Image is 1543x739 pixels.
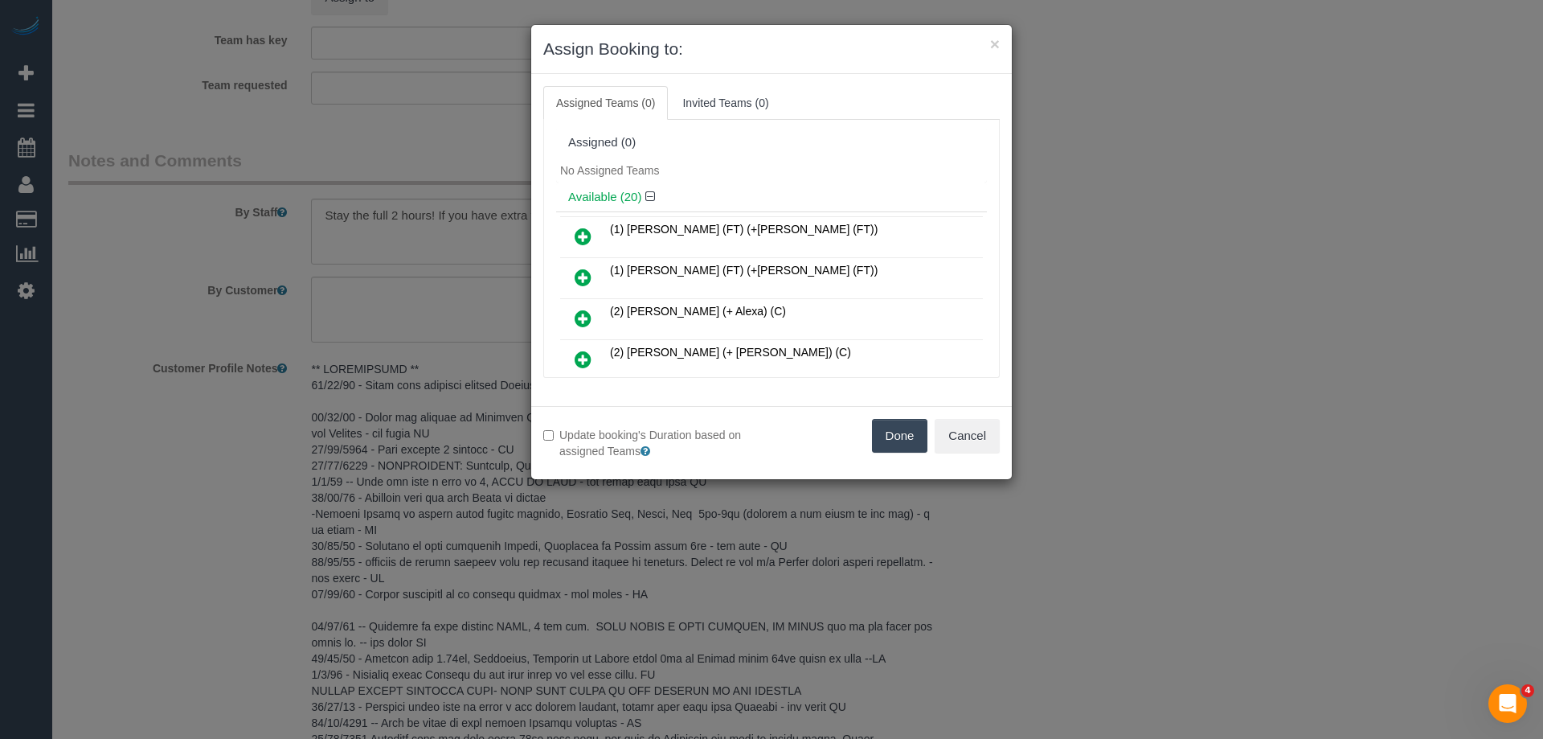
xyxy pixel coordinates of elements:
button: Done [872,419,928,453]
a: Invited Teams (0) [669,86,781,120]
span: No Assigned Teams [560,164,659,177]
button: × [990,35,1000,52]
h4: Available (20) [568,191,975,204]
label: Update booking's Duration based on assigned Teams [543,427,759,459]
iframe: Intercom live chat [1488,684,1527,723]
input: Update booking's Duration based on assigned Teams [543,430,554,441]
button: Cancel [935,419,1000,453]
span: (2) [PERSON_NAME] (+ Alexa) (C) [610,305,786,318]
span: 4 [1521,684,1534,697]
div: Assigned (0) [568,136,975,150]
span: (1) [PERSON_NAME] (FT) (+[PERSON_NAME] (FT)) [610,223,878,236]
a: Assigned Teams (0) [543,86,668,120]
span: (1) [PERSON_NAME] (FT) (+[PERSON_NAME] (FT)) [610,264,878,277]
span: (2) [PERSON_NAME] (+ [PERSON_NAME]) (C) [610,346,851,359]
h3: Assign Booking to: [543,37,1000,61]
